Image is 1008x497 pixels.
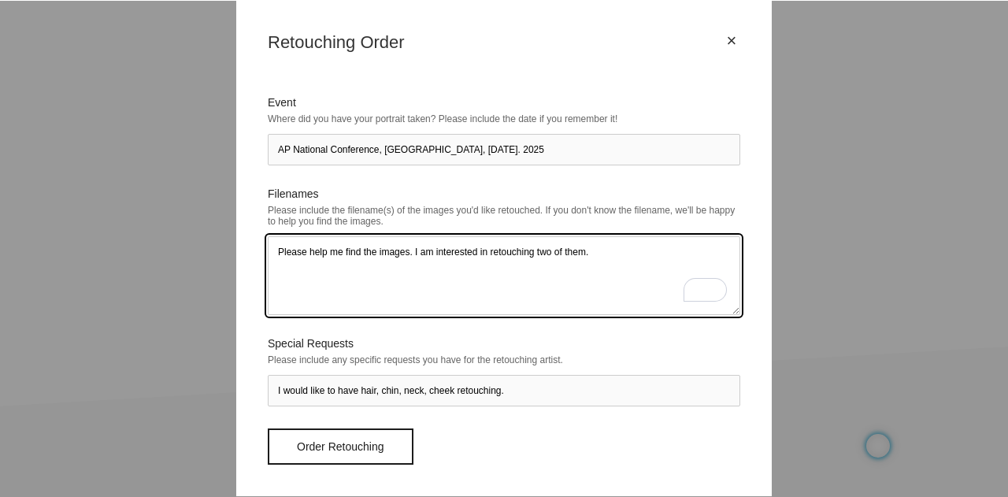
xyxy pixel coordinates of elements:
[268,337,740,350] label: Special Requests
[268,109,740,129] div: Where did you have your portrait taken? Please include the date if you remember it!
[268,200,740,232] div: Please include the filename(s) of the images you'd like retouched. If you don't know the filename...
[268,350,740,370] div: Please include any specific requests you have for the retouching artist.
[268,187,740,200] label: Filenames
[723,32,740,50] div: Close
[268,428,413,465] input: Order Retouching
[268,96,740,109] label: Event
[268,236,740,315] textarea: To enrich screen reader interactions, please activate Accessibility in Grammarly extension settings
[268,32,723,53] div: Retouching Order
